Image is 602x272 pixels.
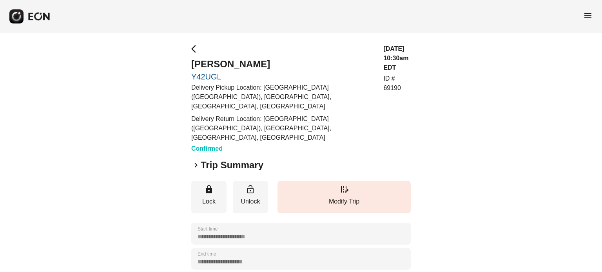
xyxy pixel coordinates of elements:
p: Lock [195,197,223,206]
span: keyboard_arrow_right [191,160,201,170]
h3: Confirmed [191,144,374,153]
span: edit_road [339,185,349,194]
h2: Trip Summary [201,159,263,171]
p: ID # 69190 [383,74,411,93]
button: Unlock [233,181,268,213]
span: menu [583,11,593,20]
button: Modify Trip [277,181,411,213]
span: lock_open [246,185,255,194]
span: lock [204,185,214,194]
p: Delivery Return Location: [GEOGRAPHIC_DATA] ([GEOGRAPHIC_DATA]), [GEOGRAPHIC_DATA], [GEOGRAPHIC_D... [191,114,374,142]
h3: [DATE] 10:30am EDT [383,44,411,72]
p: Delivery Pickup Location: [GEOGRAPHIC_DATA] ([GEOGRAPHIC_DATA]), [GEOGRAPHIC_DATA], [GEOGRAPHIC_D... [191,83,374,111]
button: Lock [191,181,227,213]
h2: [PERSON_NAME] [191,58,374,70]
p: Unlock [237,197,264,206]
a: Y42UGL [191,72,374,81]
span: arrow_back_ios [191,44,201,54]
p: Modify Trip [281,197,407,206]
